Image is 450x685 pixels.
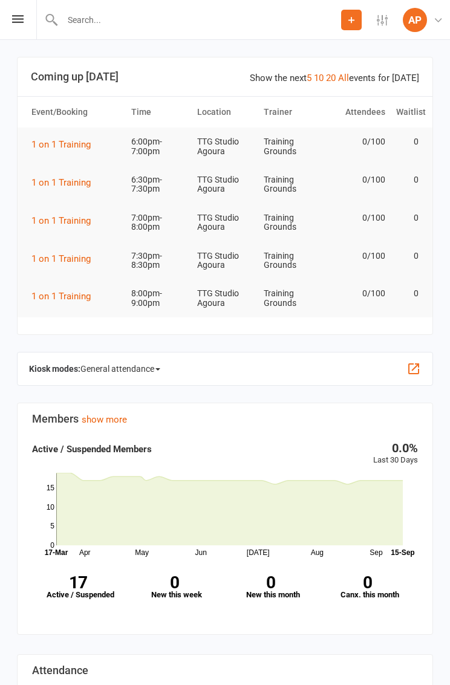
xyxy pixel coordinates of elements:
td: Training Grounds [258,242,325,280]
td: 0/100 [324,128,391,156]
th: Attendees [324,97,391,128]
td: 0 [391,128,424,156]
td: 7:30pm-8:30pm [126,242,192,280]
td: 0/100 [324,204,391,232]
button: 1 on 1 Training [31,137,99,152]
strong: 0 [129,574,221,591]
th: Waitlist [391,97,424,128]
div: Last 30 Days [373,442,418,467]
td: Training Grounds [258,279,325,317]
strong: 0 [225,574,317,591]
td: 8:00pm-9:00pm [126,279,192,317]
td: Training Grounds [258,128,325,166]
strong: Active / Suspended Members [32,444,152,455]
td: TTG Studio Agoura [192,279,258,317]
td: 0 [391,279,424,308]
input: Search... [59,11,341,28]
td: 0 [391,166,424,194]
span: 1 on 1 Training [31,291,91,302]
a: 0New this month [225,567,322,608]
h3: Members [32,413,418,425]
button: 1 on 1 Training [31,289,99,304]
td: TTG Studio Agoura [192,242,258,280]
button: 1 on 1 Training [31,213,99,228]
a: 0Canx. this month [322,567,419,608]
strong: 0 [322,574,414,591]
th: Trainer [258,97,325,128]
td: 0/100 [324,166,391,194]
td: 0 [391,242,424,270]
td: 0 [391,204,424,232]
td: 6:30pm-7:30pm [126,166,192,204]
div: 0.0% [373,442,418,454]
span: 1 on 1 Training [31,215,91,226]
td: Training Grounds [258,204,325,242]
a: 20 [326,73,336,83]
td: 6:00pm-7:00pm [126,128,192,166]
a: 10 [314,73,324,83]
th: Time [126,97,192,128]
a: show more [82,414,127,425]
span: 1 on 1 Training [31,177,91,188]
td: 7:00pm-8:00pm [126,204,192,242]
td: TTG Studio Agoura [192,204,258,242]
strong: 17 [32,574,124,591]
th: Event/Booking [26,97,126,128]
h3: Coming up [DATE] [31,71,419,83]
button: 1 on 1 Training [31,252,99,266]
th: Location [192,97,258,128]
td: TTG Studio Agoura [192,128,258,166]
span: 1 on 1 Training [31,139,91,150]
td: TTG Studio Agoura [192,166,258,204]
span: 1 on 1 Training [31,253,91,264]
a: 17Active / Suspended [32,567,129,608]
a: 0New this week [129,567,226,608]
a: All [338,73,349,83]
strong: Kiosk modes: [29,364,80,374]
button: 1 on 1 Training [31,175,99,190]
a: 5 [307,73,311,83]
div: Show the next events for [DATE] [250,71,419,85]
div: AP [403,8,427,32]
span: General attendance [80,359,160,378]
td: 0/100 [324,242,391,270]
td: Training Grounds [258,166,325,204]
h3: Attendance [32,664,418,677]
td: 0/100 [324,279,391,308]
